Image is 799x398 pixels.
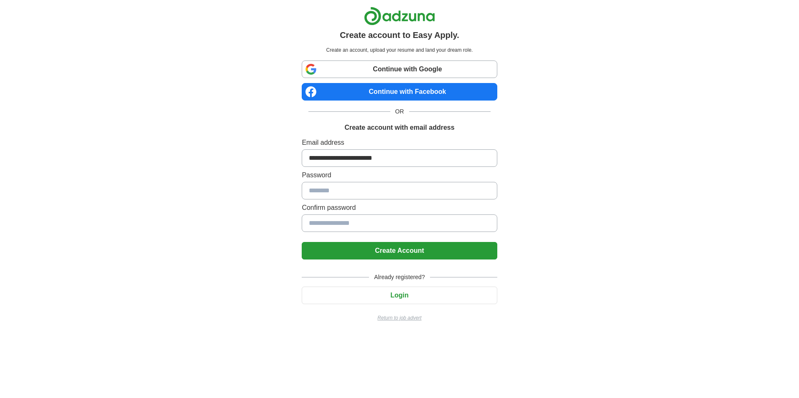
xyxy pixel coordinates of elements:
p: Create an account, upload your resume and land your dream role. [303,46,495,54]
label: Confirm password [302,203,497,213]
a: Continue with Google [302,60,497,78]
button: Create Account [302,242,497,259]
h1: Create account to Easy Apply. [340,29,459,41]
a: Return to job advert [302,314,497,322]
a: Login [302,292,497,299]
img: Adzuna logo [364,7,435,25]
a: Continue with Facebook [302,83,497,101]
button: Login [302,287,497,304]
h1: Create account with email address [344,123,454,133]
span: Already registered? [369,273,430,282]
label: Email address [302,138,497,148]
span: OR [390,107,409,116]
label: Password [302,170,497,180]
